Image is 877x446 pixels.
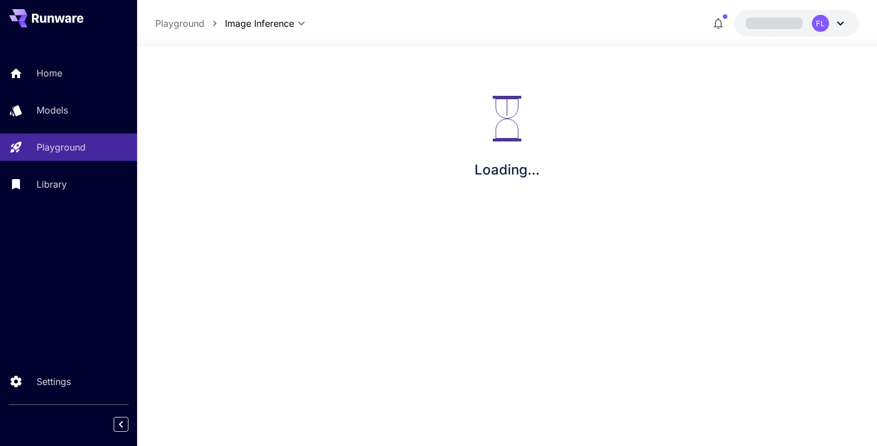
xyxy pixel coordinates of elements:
[37,103,68,117] p: Models
[812,15,829,32] div: FL
[155,17,204,30] a: Playground
[155,17,225,30] nav: breadcrumb
[37,375,71,388] p: Settings
[122,414,137,435] div: Collapse sidebar
[37,177,67,191] p: Library
[114,417,128,432] button: Collapse sidebar
[225,17,294,30] span: Image Inference
[37,140,86,154] p: Playground
[734,10,859,37] button: FL
[37,66,62,80] p: Home
[474,160,540,180] p: Loading...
